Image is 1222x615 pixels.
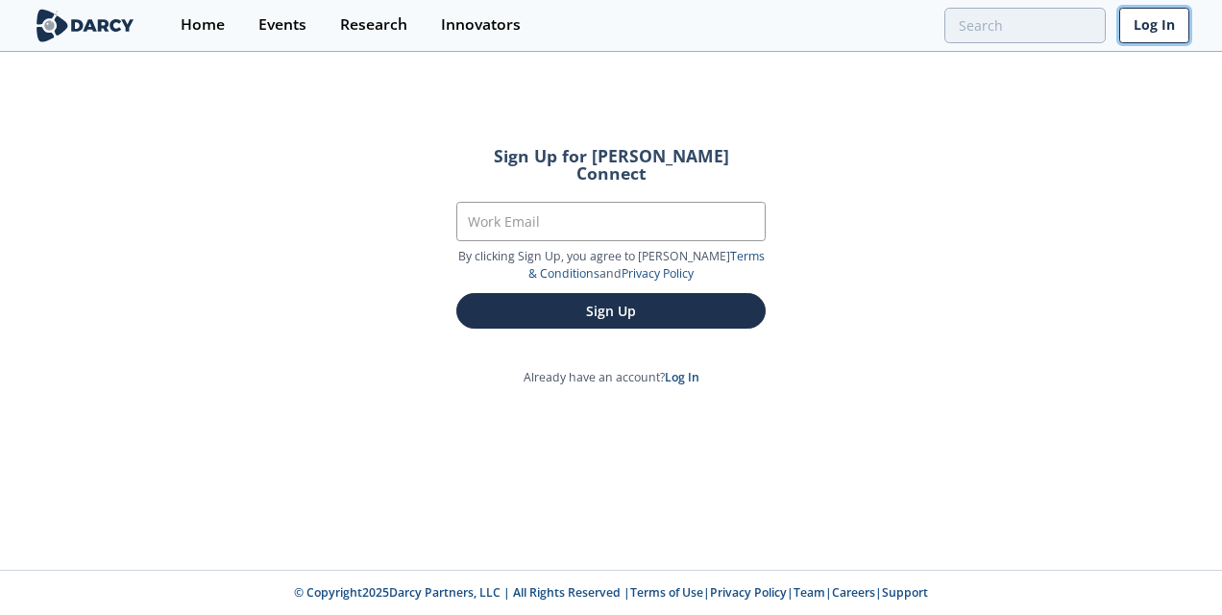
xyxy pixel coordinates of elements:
[441,17,521,33] div: Innovators
[181,17,225,33] div: Home
[944,8,1106,43] input: Advanced Search
[456,293,766,329] button: Sign Up
[528,248,765,282] a: Terms & Conditions
[832,584,875,601] a: Careers
[456,202,766,241] input: Work Email
[630,584,703,601] a: Terms of Use
[794,584,825,601] a: Team
[882,584,928,601] a: Support
[429,369,793,386] p: Already have an account?
[456,248,766,283] p: By clicking Sign Up, you agree to [PERSON_NAME] and
[665,369,699,385] a: Log In
[710,584,787,601] a: Privacy Policy
[340,17,407,33] div: Research
[1119,8,1189,43] a: Log In
[33,9,137,42] img: logo-wide.svg
[622,265,694,282] a: Privacy Policy
[258,17,306,33] div: Events
[456,148,766,182] h2: Sign Up for [PERSON_NAME] Connect
[146,584,1076,602] p: © Copyright 2025 Darcy Partners, LLC | All Rights Reserved | | | | |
